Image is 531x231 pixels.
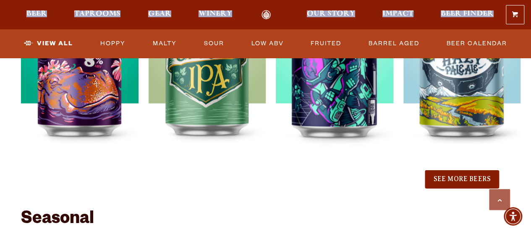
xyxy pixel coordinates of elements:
a: Hoppy [97,34,129,53]
a: Barrel Aged [365,34,423,53]
div: Accessibility Menu [504,207,522,226]
h2: Seasonal [21,210,510,230]
a: Gear [143,10,177,20]
a: Taprooms [69,10,126,20]
a: Low ABV [248,34,287,53]
span: Gear [148,10,171,17]
a: Odell Home [251,10,282,20]
a: Fruited [307,34,345,53]
a: Scroll to top [489,189,510,210]
a: Our Story [301,10,361,20]
span: Our Story [307,10,355,17]
a: Sour [201,34,228,53]
span: Beer [26,10,47,17]
span: Winery [199,10,232,17]
span: Taprooms [74,10,120,17]
span: Beer Finder [441,10,494,17]
span: Impact [382,10,413,17]
a: Malty [149,34,180,53]
a: Beer Calendar [443,34,510,53]
a: Winery [193,10,238,20]
a: Impact [377,10,419,20]
a: Beer [21,10,52,20]
a: View All [21,34,76,53]
button: See More Beers [425,170,499,189]
a: Beer Finder [435,10,499,20]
